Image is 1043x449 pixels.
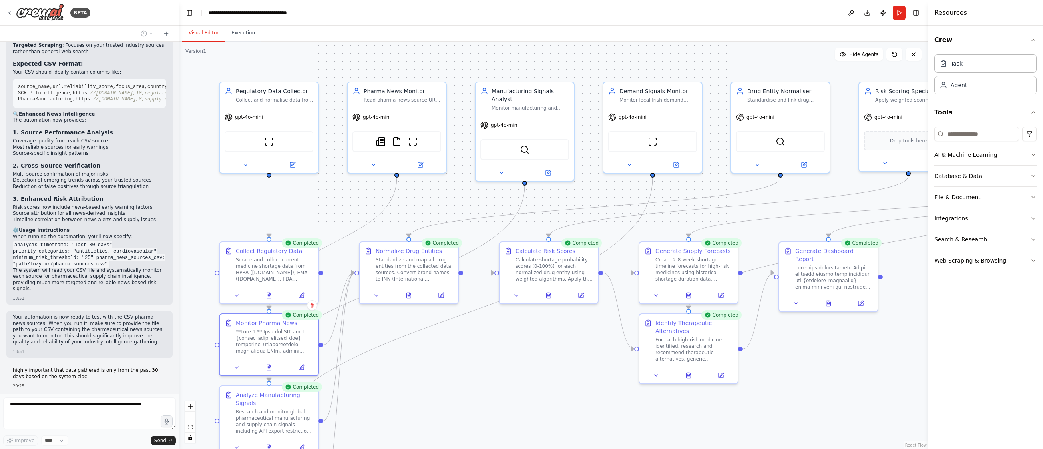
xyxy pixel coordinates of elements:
[13,227,166,234] h2: ⚙️
[743,269,774,277] g: Edge from eb3c7fe7-babf-47cd-9454-ce82ae44376e to 983ae683-76e4-453e-8e5a-7cf611b3d986
[561,238,602,248] div: Completed
[672,291,706,300] button: View output
[347,82,447,174] div: Pharma News MonitorRead pharma news source URLs from {pharma_news_sources_csv} file and systemati...
[639,313,738,384] div: CompletedIdentify Therapeutic AlternativesFor each high-risk medicine identified, research and re...
[219,313,319,376] div: CompletedMonitor Pharma News**Lore 1:** Ipsu dol SIT amet {consec_adip_elitsed_doe} temporinci ut...
[701,310,742,320] div: Completed
[13,234,166,240] p: When running the automation, you'll now specify:
[18,90,90,96] span: SCRIP Intelligence,https:
[376,257,453,282] div: Standardize and map all drug entities from the collected data sources. Convert brand names to INN...
[934,144,1037,165] button: AI & Machine Learning
[392,291,426,300] button: View output
[13,383,166,389] div: 20:25
[184,7,195,18] button: Hide left sidebar
[858,82,958,172] div: Risk Scoring SpecialistApply weighted scoring algorithms to assign probability of shortage (0-100...
[18,84,167,90] span: source_name,url,reliability_score,focus_area,country
[847,299,874,308] button: Open in side panel
[265,178,273,237] g: Edge from 7e9b9830-e8b7-4c5b-8858-8c1c5e91d74a to 6a424260-87be-4af9-8fab-1d3b9bb891be
[16,4,64,22] img: Logo
[746,114,774,120] span: gpt-4o-mini
[225,25,261,42] button: Execution
[392,137,402,146] img: FileReadTool
[185,422,195,433] button: fit view
[265,178,401,309] g: Edge from 3ce9f69c-bd4f-468b-a670-8fde0bad323b to cfcc4052-5048-41f5-bd80-8afbc94da7bd
[236,87,313,95] div: Regulatory Data Collector
[282,382,322,392] div: Completed
[13,138,166,144] li: Coverage quality from each CSV source
[270,160,315,170] button: Open in side panel
[655,337,733,362] div: For each high-risk medicine identified, research and recommend therapeutic alternatives, generic ...
[307,300,317,311] button: Delete node
[730,82,830,174] div: Drug Entity NormaliserStandardise and link drug entities by mapping brand names to INN to ATC cod...
[707,371,734,380] button: Open in side panel
[545,176,912,237] g: Edge from 129c6491-b532-4ffc-bb6e-141d0f5c1274 to 4177c2a9-8462-473f-bf25-8a52b644f5dd
[951,60,963,68] div: Task
[934,229,1037,250] button: Search & Research
[408,137,418,146] img: ScrapeWebsiteTool
[70,8,90,18] div: BETA
[653,160,699,170] button: Open in side panel
[15,437,34,444] span: Improve
[492,87,569,103] div: Manufacturing Signals Analyst
[13,42,62,48] strong: Targeted Scraping
[934,151,997,159] div: AI & Machine Learning
[219,241,319,304] div: CompletedCollect Regulatory DataScrape and collect current medicine shortage data from HPRA ([DOM...
[264,137,274,146] img: ScrapeWebsiteTool
[13,60,83,67] strong: Expected CSV Format:
[160,29,173,38] button: Start a new chat
[19,227,70,233] strong: Usage Instructions
[475,82,575,182] div: Manufacturing Signals AnalystMonitor manufacturing and supply chain signals including API export ...
[185,401,195,443] div: React Flow controls
[909,158,954,168] button: Open in side panel
[13,210,166,217] li: Source attribution for all news-derived insights
[265,186,529,381] g: Edge from 049c6a27-a8f7-40f1-b333-312c6050e450 to 4cf9fa17-68e9-4135-98bb-e5af0cb5b647
[655,319,733,335] div: Identify Therapeutic Alternatives
[182,25,225,42] button: Visual Editor
[90,90,193,96] span: //[DOMAIN_NAME],10,regulatory,Global
[874,114,902,120] span: gpt-4o-mini
[13,349,166,355] div: 13:51
[795,247,873,263] div: Generate Dashboard Report
[890,137,927,145] span: Drop tools here
[236,409,313,434] div: Research and monitor global pharmaceutical manufacturing and supply chain signals including API e...
[492,105,569,111] div: Monitor manufacturing and supply chain signals including API export restrictions from [GEOGRAPHIC...
[934,51,1037,101] div: Crew
[13,267,166,292] p: The system will read your CSV file and systematically monitor each source for pharmaceutical supp...
[185,48,206,54] div: Version 1
[405,178,784,237] g: Edge from 79129a5d-9f7d-4be3-872c-a3f6fc6da0a1 to ead92354-14f4-46ab-8d96-5b130b67f7b7
[427,291,455,300] button: Open in side panel
[934,214,968,222] div: Integrations
[13,162,100,169] strong: 2. Cross-Source Verification
[359,241,459,304] div: CompletedNormalize Drug EntitiesStandardize and map all drug entities from the collected data sou...
[13,150,166,157] li: Source-specific insight patterns
[619,87,697,95] div: Demand Signals Monitor
[13,184,166,190] li: Reduction of false positives through source triangulation
[812,299,846,308] button: View output
[934,208,1037,229] button: Integrations
[252,291,286,300] button: View output
[282,238,322,248] div: Completed
[934,250,1037,271] button: Web Scraping & Browsing
[747,87,825,95] div: Drug Entity Normaliser
[934,257,1006,265] div: Web Scraping & Browsing
[93,96,231,102] span: //[DOMAIN_NAME],8,supply_chain,[GEOGRAPHIC_DATA]
[137,29,157,38] button: Switch to previous chat
[516,257,593,282] div: Calculate shortage probability scores (0-100%) for each normalized drug entity using weighted alg...
[910,7,922,18] button: Hide right sidebar
[934,235,987,243] div: Search & Research
[934,166,1037,186] button: Database & Data
[13,314,166,345] p: Your automation is now ready to test with the CSV pharma news sources! When you run it, make sure...
[13,367,166,380] p: highly important that data gathered is only from the past 30 days based on the system cloc
[516,247,575,255] div: Calculate Risk Scores
[13,295,166,301] div: 13:51
[603,269,634,353] g: Edge from 4177c2a9-8462-473f-bf25-8a52b644f5dd to a19eb46c-91bf-4f8a-afcb-a66884430df0
[376,247,442,255] div: Normalize Drug Entities
[934,172,982,180] div: Database & Data
[236,391,313,407] div: Analyze Manufacturing Signals
[398,160,443,170] button: Open in side panel
[849,51,878,58] span: Hide Agents
[747,97,825,103] div: Standardise and link drug entities by mapping brand names to INN to ATC codes. Handle multiple fo...
[841,238,882,248] div: Completed
[235,114,263,120] span: gpt-4o-mini
[219,82,319,174] div: Regulatory Data CollectorCollect and normalise data from HPRA, EMA, FDA, WHO shortage lists withi...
